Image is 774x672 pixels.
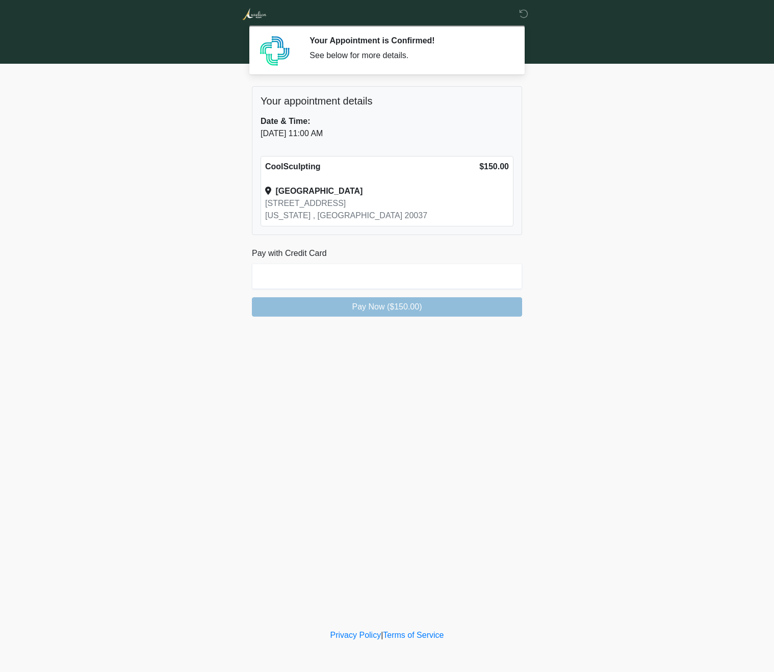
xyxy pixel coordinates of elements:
[265,197,479,222] div: [STREET_ADDRESS] [US_STATE] , [GEOGRAPHIC_DATA] 20037
[309,36,507,45] h2: Your Appointment is Confirmed!
[257,269,517,279] iframe: Secure card payment input frame
[260,36,290,66] img: Agent Avatar
[265,161,479,173] div: CoolSculpting
[330,631,381,639] a: Privacy Policy
[479,161,509,173] div: $150.00
[261,95,513,107] h5: Your appointment details
[261,117,311,125] strong: Date & Time:
[261,127,379,140] div: [DATE] 11:00 AM
[352,302,422,311] span: Pay Now ($150.00)
[383,631,444,639] a: Terms of Service
[252,297,522,317] button: Pay Now ($150.00)
[252,247,327,260] label: Pay with Credit Card
[381,631,383,639] a: |
[242,8,267,20] img: Aurelion Med Spa Logo
[309,49,507,62] div: See below for more details.
[275,187,363,195] strong: [GEOGRAPHIC_DATA]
